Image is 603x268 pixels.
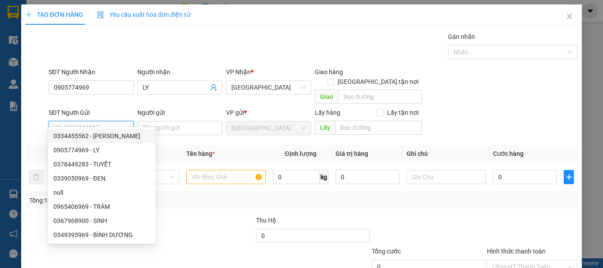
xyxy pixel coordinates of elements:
span: Giao hàng [315,68,343,75]
div: 0378449283 - TUYẾT [48,157,155,171]
div: 0334455562 - KHÁNH [48,129,155,143]
input: VD: Bàn, Ghế [186,170,266,184]
span: Yêu cầu xuất hóa đơn điện tử [97,11,190,18]
span: Lấy [315,121,335,135]
div: 0965406969 - TRÂM [53,202,150,211]
div: 0367968900 - SINH [53,216,150,226]
button: Close [557,4,582,29]
input: Dọc đường [338,90,422,104]
div: 0905774969 - LY [48,143,155,157]
span: Định lượng [285,150,316,157]
input: Dọc đường [335,121,422,135]
label: Gán nhãn [448,33,475,40]
span: [GEOGRAPHIC_DATA] tận nơi [334,77,422,87]
span: Lấy hàng [315,109,340,116]
span: Tên hàng [186,150,215,157]
div: VP gửi [226,108,311,117]
div: SĐT Người Gửi [49,108,134,117]
span: user-add [210,84,217,91]
div: Người nhận [137,67,222,77]
span: Giá trị hàng [335,150,368,157]
span: Tổng cước [372,248,401,255]
span: Đà Nẵng [231,81,306,94]
input: 0 [335,170,399,184]
label: Hình thức thanh toán [487,248,546,255]
span: Đà Lạt [231,121,306,135]
span: plus [564,174,573,181]
span: Lấy tận nơi [384,108,422,117]
div: 0905774969 - LY [53,145,150,155]
div: 0349395969 - BÌNH DƯƠNG [53,230,150,240]
span: Giao [315,90,338,104]
div: 0339050969 - ĐEN [48,171,155,185]
div: null [48,185,155,200]
div: SĐT Người Nhận [49,67,134,77]
span: Cước hàng [493,150,524,157]
div: null [53,188,150,197]
div: 0349395969 - BÌNH DƯƠNG [48,228,155,242]
img: icon [97,11,104,19]
span: Thu Hộ [256,217,276,224]
div: 0367968900 - SINH [48,214,155,228]
span: TẠO ĐƠN HÀNG [26,11,83,18]
input: Ghi Chú [407,170,486,184]
div: 0334455562 - [PERSON_NAME] [53,131,150,141]
span: kg [320,170,328,184]
div: Tổng: 1 [29,196,234,205]
button: delete [29,170,43,184]
span: VP Nhận [226,68,251,75]
span: close [566,13,573,20]
span: plus [26,11,32,18]
button: plus [564,170,574,184]
div: Người gửi [137,108,222,117]
div: 0339050969 - ĐEN [53,174,150,183]
div: 0965406969 - TRÂM [48,200,155,214]
th: Ghi chú [403,145,490,162]
div: 0378449283 - TUYẾT [53,159,150,169]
